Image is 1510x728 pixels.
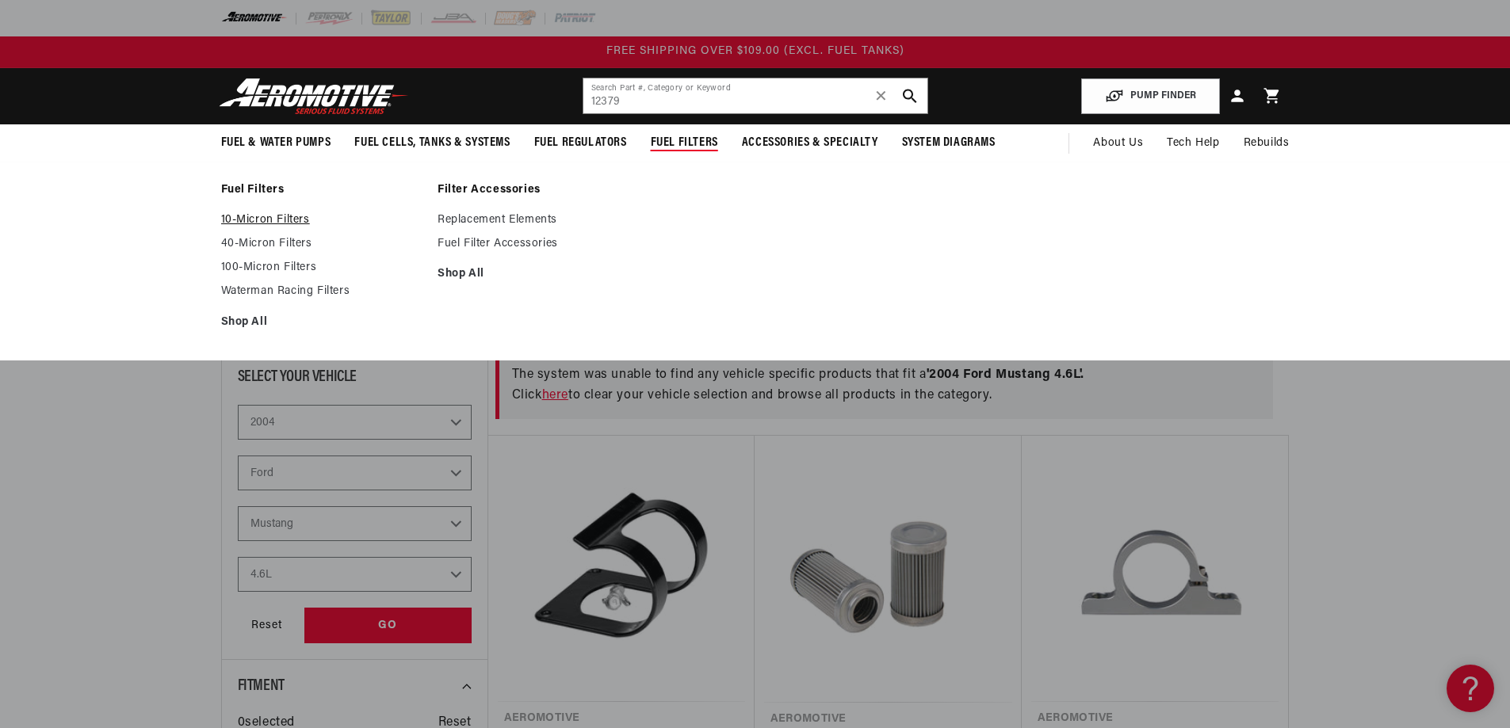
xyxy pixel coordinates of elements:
[238,405,472,440] select: Year
[522,124,639,162] summary: Fuel Regulators
[354,135,510,151] span: Fuel Cells, Tanks & Systems
[438,183,639,197] a: Filter Accessories
[238,678,285,694] span: Fitment
[438,267,639,281] a: Shop All
[238,369,472,389] div: Select Your Vehicle
[1081,124,1155,162] a: About Us
[221,135,331,151] span: Fuel & Water Pumps
[874,83,889,109] span: ✕
[1081,78,1220,114] button: PUMP FINDER
[542,389,568,402] a: here
[1244,135,1290,152] span: Rebuilds
[238,608,296,643] div: Reset
[730,124,890,162] summary: Accessories & Specialty
[1167,135,1219,152] span: Tech Help
[438,237,639,251] a: Fuel Filter Accessories
[495,353,1273,418] div: The system was unable to find any vehicle specific products that fit a Click to clear your vehicl...
[215,78,413,115] img: Aeromotive
[606,45,904,57] span: FREE SHIPPING OVER $109.00 (EXCL. FUEL TANKS)
[221,183,422,197] a: Fuel Filters
[893,78,927,113] button: search button
[238,506,472,541] select: Model
[238,557,472,592] select: Engine
[534,135,627,151] span: Fuel Regulators
[1093,137,1143,149] span: About Us
[927,368,1084,381] span: ' 2004 Ford Mustang 4.6L '.
[1155,124,1231,162] summary: Tech Help
[238,455,472,490] select: Make
[221,261,422,275] a: 100-Micron Filters
[583,78,927,113] input: Search by Part Number, Category or Keyword
[890,124,1007,162] summary: System Diagrams
[221,315,422,330] a: Shop All
[902,135,996,151] span: System Diagrams
[221,213,422,227] a: 10-Micron Filters
[438,213,639,227] a: Replacement Elements
[742,135,878,151] span: Accessories & Specialty
[639,124,730,162] summary: Fuel Filters
[209,124,343,162] summary: Fuel & Water Pumps
[221,237,422,251] a: 40-Micron Filters
[651,135,718,151] span: Fuel Filters
[221,284,422,299] a: Waterman Racing Filters
[304,608,472,643] div: GO
[1232,124,1302,162] summary: Rebuilds
[342,124,522,162] summary: Fuel Cells, Tanks & Systems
